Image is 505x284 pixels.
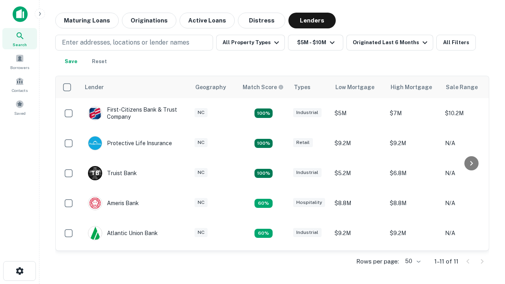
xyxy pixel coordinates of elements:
div: Sale Range [446,82,478,92]
button: All Filters [436,35,476,50]
td: $5M [331,98,386,128]
img: picture [88,106,102,120]
div: Truist Bank [88,166,137,180]
td: $8.8M [331,188,386,218]
a: Search [2,28,37,49]
img: picture [88,196,102,210]
p: T B [91,169,99,177]
button: Originations [122,13,176,28]
h6: Match Score [243,83,282,92]
div: Retail [293,138,313,147]
div: Low Mortgage [335,82,374,92]
th: Low Mortgage [331,76,386,98]
div: Matching Properties: 1, hasApolloMatch: undefined [254,229,273,238]
span: Contacts [12,87,28,93]
td: $5.2M [331,158,386,188]
button: Originated Last 6 Months [346,35,433,50]
div: Capitalize uses an advanced AI algorithm to match your search with the best lender. The match sco... [243,83,284,92]
th: High Mortgage [386,76,441,98]
td: $7M [386,98,441,128]
button: Reset [87,54,112,69]
p: Enter addresses, locations or lender names [62,38,189,47]
button: Save your search to get updates of matches that match your search criteria. [58,54,84,69]
div: Types [294,82,310,92]
td: $9.2M [386,128,441,158]
div: Protective Life Insurance [88,136,172,150]
img: picture [88,136,102,150]
div: Industrial [293,168,322,177]
p: 1–11 of 11 [434,257,458,266]
button: All Property Types [216,35,285,50]
td: $9.2M [331,128,386,158]
td: $6.3M [386,248,441,278]
a: Contacts [2,74,37,95]
a: Borrowers [2,51,37,72]
div: Matching Properties: 2, hasApolloMatch: undefined [254,139,273,148]
div: Matching Properties: 2, hasApolloMatch: undefined [254,108,273,118]
div: Matching Properties: 1, hasApolloMatch: undefined [254,199,273,208]
button: Distress [238,13,285,28]
button: $5M - $10M [288,35,343,50]
div: NC [195,228,208,237]
div: High Mortgage [391,82,432,92]
button: Active Loans [180,13,235,28]
img: capitalize-icon.png [13,6,28,22]
td: $9.2M [331,218,386,248]
th: Types [289,76,331,98]
div: NC [195,168,208,177]
div: 50 [402,256,422,267]
p: Rows per page: [356,257,399,266]
button: Maturing Loans [55,13,119,28]
td: $8.8M [386,188,441,218]
div: Hospitality [293,198,325,207]
a: Saved [2,97,37,118]
div: First-citizens Bank & Trust Company [88,106,183,120]
div: Lender [85,82,104,92]
span: Saved [14,110,26,116]
span: Search [13,41,27,48]
div: Industrial [293,108,322,117]
th: Geography [191,76,238,98]
iframe: Chat Widget [466,196,505,234]
div: Matching Properties: 3, hasApolloMatch: undefined [254,169,273,178]
div: Industrial [293,228,322,237]
div: NC [195,138,208,147]
div: NC [195,108,208,117]
button: Enter addresses, locations or lender names [55,35,213,50]
div: Geography [195,82,226,92]
td: $6.8M [386,158,441,188]
th: Capitalize uses an advanced AI algorithm to match your search with the best lender. The match sco... [238,76,289,98]
td: $9.2M [386,218,441,248]
img: picture [88,226,102,240]
button: Lenders [288,13,336,28]
th: Lender [80,76,191,98]
span: Borrowers [10,64,29,71]
div: Ameris Bank [88,196,139,210]
td: $6.3M [331,248,386,278]
div: Originated Last 6 Months [353,38,430,47]
div: Atlantic Union Bank [88,226,158,240]
div: NC [195,198,208,207]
